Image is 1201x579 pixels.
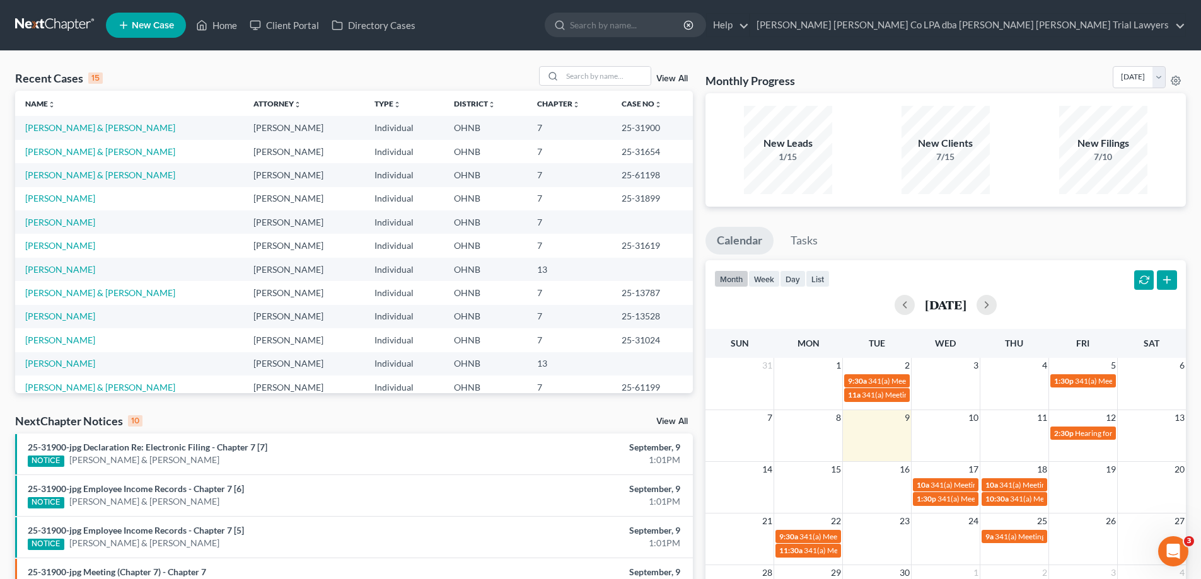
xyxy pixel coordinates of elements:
a: Attorneyunfold_more [253,99,301,108]
td: 7 [527,210,612,234]
span: 25 [1036,513,1048,529]
a: [PERSON_NAME] & [PERSON_NAME] [69,454,219,466]
td: 7 [527,375,612,399]
a: [PERSON_NAME] [25,217,95,227]
span: 4 [1041,358,1048,373]
i: unfold_more [488,101,496,108]
div: 1:01PM [471,454,680,466]
td: OHNB [444,163,527,186]
td: Individual [364,234,444,257]
span: 10 [967,410,980,425]
td: [PERSON_NAME] [243,281,364,304]
div: Recent Cases [15,71,103,86]
div: September, 9 [471,441,680,454]
span: 1:30p [917,494,936,503]
td: 7 [527,328,612,352]
span: Mon [798,338,820,348]
div: 7/10 [1059,151,1147,163]
span: 26 [1105,513,1117,529]
div: New Filings [1059,136,1147,151]
a: [PERSON_NAME] & [PERSON_NAME] [25,122,175,133]
a: 25-31900-jpg Employee Income Records - Chapter 7 [5] [28,525,244,536]
td: [PERSON_NAME] [243,116,364,139]
span: Hearing for [PERSON_NAME] [1075,428,1173,438]
td: [PERSON_NAME] [243,352,364,375]
span: Tue [869,338,885,348]
iframe: Intercom live chat [1158,536,1188,566]
span: 7 [766,410,774,425]
a: Home [190,14,243,37]
a: [PERSON_NAME] [25,335,95,345]
span: New Case [132,21,174,30]
a: [PERSON_NAME] & [PERSON_NAME] [25,287,175,298]
input: Search by name... [562,67,651,85]
td: OHNB [444,258,527,281]
span: 9:30a [848,376,867,386]
span: 15 [830,462,842,477]
div: New Clients [902,136,990,151]
span: 2 [903,358,911,373]
span: 19 [1105,462,1117,477]
span: 27 [1173,513,1186,529]
a: [PERSON_NAME] & [PERSON_NAME] [69,495,219,508]
span: 9a [985,532,994,541]
td: [PERSON_NAME] [243,375,364,399]
span: 12 [1105,410,1117,425]
td: OHNB [444,352,527,375]
a: Tasks [779,227,829,255]
span: 9:30a [779,532,798,541]
span: 24 [967,513,980,529]
a: Nameunfold_more [25,99,55,108]
td: 25-61199 [612,375,693,399]
td: Individual [364,258,444,281]
td: OHNB [444,375,527,399]
span: 31 [761,358,774,373]
a: [PERSON_NAME] & [PERSON_NAME] [25,146,175,157]
td: Individual [364,375,444,399]
td: 7 [527,305,612,328]
span: 341(a) Meeting of Creditors for [PERSON_NAME] [799,532,963,541]
span: 18 [1036,462,1048,477]
td: 13 [527,258,612,281]
button: day [780,270,806,287]
i: unfold_more [48,101,55,108]
a: 25-31900-jpg Employee Income Records - Chapter 7 [6] [28,483,244,494]
span: 22 [830,513,842,529]
td: 7 [527,281,612,304]
td: [PERSON_NAME] [243,234,364,257]
span: 1:30p [1054,376,1074,386]
div: 1:01PM [471,537,680,549]
span: 3 [1184,536,1194,546]
span: 341(a) Meeting of Creditors for [PERSON_NAME] & [PERSON_NAME] [862,390,1092,399]
div: NextChapter Notices [15,413,142,428]
a: Case Nounfold_more [622,99,662,108]
span: Sun [731,338,749,348]
div: September, 9 [471,483,680,495]
a: [PERSON_NAME] [25,240,95,251]
span: 9 [903,410,911,425]
a: Chapterunfold_more [537,99,580,108]
div: 1/15 [744,151,832,163]
a: Client Portal [243,14,325,37]
span: 11a [848,390,861,399]
span: 10a [917,480,929,490]
a: View All [656,417,688,426]
a: 25-31900-jpg Declaration Re: Electronic Filing - Chapter 7 [7] [28,442,267,452]
i: unfold_more [572,101,580,108]
a: [PERSON_NAME] & [PERSON_NAME] [25,169,175,180]
td: OHNB [444,210,527,234]
td: OHNB [444,305,527,328]
a: [PERSON_NAME] & [PERSON_NAME] [25,382,175,393]
button: week [748,270,780,287]
div: New Leads [744,136,832,151]
span: Thu [1005,338,1023,348]
div: NOTICE [28,539,64,550]
td: Individual [364,328,444,352]
td: [PERSON_NAME] [243,258,364,281]
a: 25-31900-jpg Meeting (Chapter 7) - Chapter 7 [28,566,206,577]
td: Individual [364,281,444,304]
a: Directory Cases [325,14,422,37]
span: 10:30a [985,494,1009,503]
span: 341(a) Meeting of Creditors for [PERSON_NAME] [937,494,1101,503]
td: [PERSON_NAME] [243,305,364,328]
